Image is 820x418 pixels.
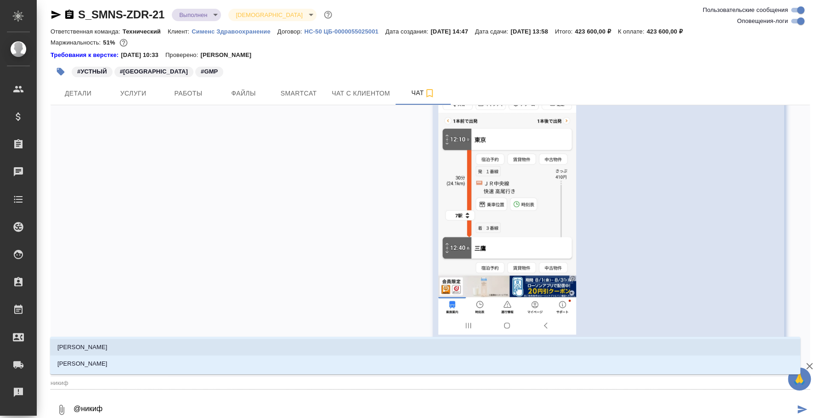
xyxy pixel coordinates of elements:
p: Проверено: [165,51,201,60]
span: Файлы [221,88,266,99]
span: Оповещения-логи [737,17,788,26]
p: К оплате: [618,28,647,35]
p: #УСТНЫЙ [77,67,107,76]
button: 🙏 [788,367,811,390]
p: Договор: [277,28,305,35]
p: #[GEOGRAPHIC_DATA] [120,67,188,76]
p: Клиент: [168,28,192,35]
button: Выполнен [176,11,210,19]
a: HC-50 ЦБ-0000055025001 [304,27,385,35]
span: Работы [166,88,210,99]
button: Добавить тэг [51,62,71,82]
button: 1855.00 USD; 22978.00 RUB; [118,37,130,49]
a: S_SMNS-ZDR-21 [78,8,164,21]
img: Проезд на метро 410 яп.иен Токио-ст Митака.jpeg [438,36,576,334]
span: Smartcat [277,88,321,99]
p: 423 600,00 ₽ [646,28,689,35]
p: [PERSON_NAME] [57,343,107,352]
p: Сименс Здравоохранение [192,28,277,35]
span: Чат с клиентом [332,88,390,99]
span: Детали [56,88,100,99]
div: Нажми, чтобы открыть папку с инструкцией [51,51,121,60]
span: Пользовательские сообщения [702,6,788,15]
button: Доп статусы указывают на важность/срочность заказа [322,9,334,21]
a: Сименс Здравоохранение [192,27,277,35]
div: Выполнен [228,9,316,21]
p: HC-50 ЦБ-0000055025001 [304,28,385,35]
span: Услуги [111,88,155,99]
p: Технический [123,28,168,35]
p: 423 600,00 ₽ [575,28,617,35]
button: Скопировать ссылку для ЯМессенджера [51,9,62,20]
p: [DATE] 14:47 [430,28,475,35]
p: [DATE] 13:58 [510,28,555,35]
span: УСТНЫЙ [71,67,113,75]
span: Чат [401,87,445,99]
button: Скопировать ссылку [64,9,75,20]
span: GMP [194,67,224,75]
svg: Подписаться [424,88,435,99]
a: Требования к верстке: [51,51,121,60]
p: Маржинальность: [51,39,103,46]
div: Выполнен [172,9,221,21]
p: Дата создания: [385,28,430,35]
p: [PERSON_NAME] [57,359,107,368]
p: 51% [103,39,117,46]
p: Ответственная команда: [51,28,123,35]
p: [DATE] 10:33 [121,51,165,60]
p: Дата сдачи: [475,28,510,35]
span: Япония [113,67,194,75]
button: [DEMOGRAPHIC_DATA] [233,11,305,19]
p: #GMP [201,67,218,76]
p: [PERSON_NAME] [200,51,258,60]
span: 🙏 [792,369,807,389]
p: Итого: [555,28,575,35]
